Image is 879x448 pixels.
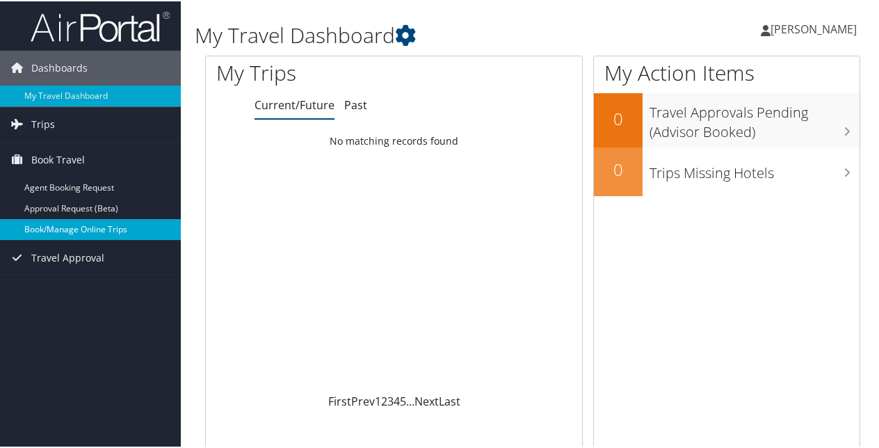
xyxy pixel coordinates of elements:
a: First [328,392,351,408]
h2: 0 [594,106,643,129]
a: 5 [400,392,406,408]
a: Last [439,392,460,408]
span: … [406,392,414,408]
span: Dashboards [31,49,88,84]
h2: 0 [594,157,643,180]
span: [PERSON_NAME] [771,20,857,35]
a: Next [414,392,439,408]
h3: Trips Missing Hotels [650,155,860,182]
span: Travel Approval [31,239,104,274]
a: 3 [387,392,394,408]
a: 2 [381,392,387,408]
td: No matching records found [206,127,582,152]
h1: My Travel Dashboard [195,19,645,49]
a: 1 [375,392,381,408]
a: 4 [394,392,400,408]
a: Past [344,96,367,111]
h3: Travel Approvals Pending (Advisor Booked) [650,95,860,141]
span: Trips [31,106,55,141]
a: [PERSON_NAME] [761,7,871,49]
img: airportal-logo.png [31,9,170,42]
a: Current/Future [255,96,334,111]
a: 0Trips Missing Hotels [594,146,860,195]
span: Book Travel [31,141,85,176]
h1: My Trips [216,57,415,86]
a: 0Travel Approvals Pending (Advisor Booked) [594,92,860,145]
h1: My Action Items [594,57,860,86]
a: Prev [351,392,375,408]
